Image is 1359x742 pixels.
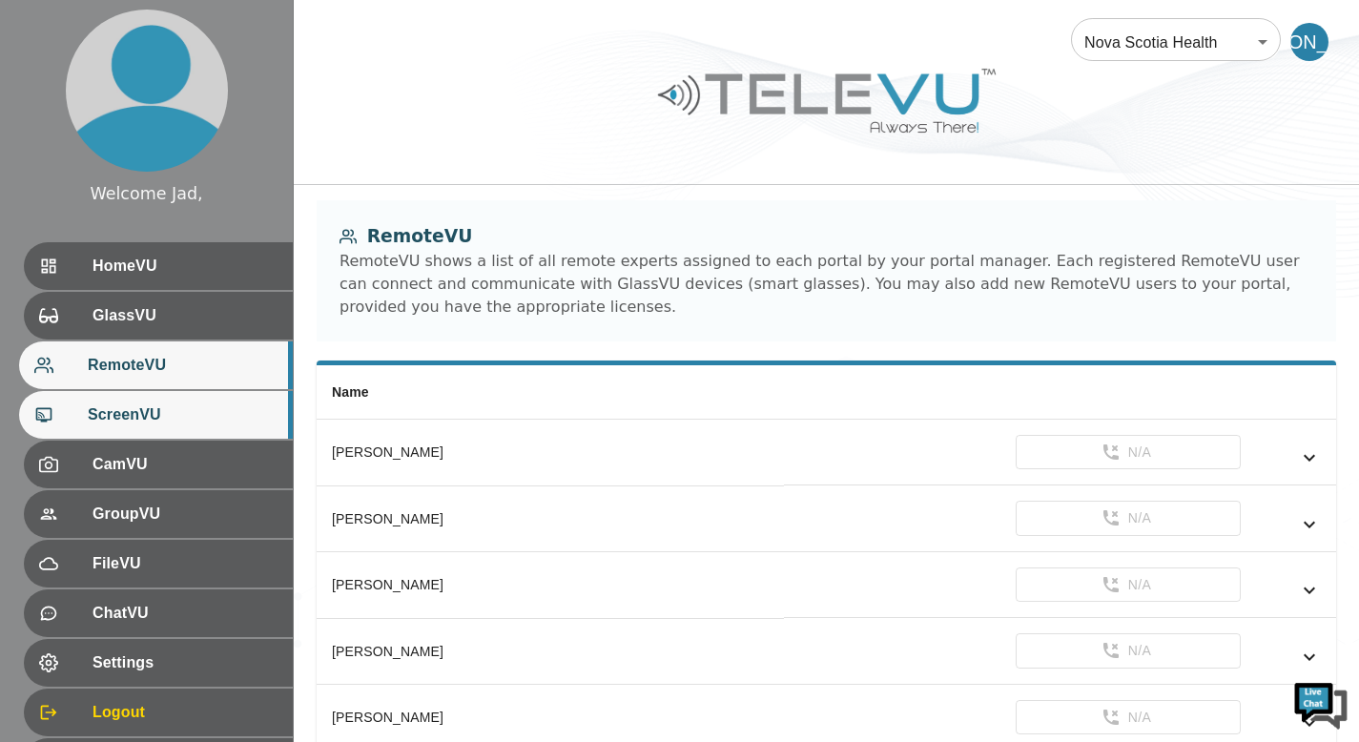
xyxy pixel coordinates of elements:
span: We're online! [111,240,263,433]
span: GlassVU [93,304,278,327]
span: GroupVU [93,503,278,526]
span: Name [332,384,369,400]
span: Settings [93,651,278,674]
span: HomeVU [93,255,278,278]
div: [PERSON_NAME] [1290,23,1328,61]
div: [PERSON_NAME] [332,509,769,528]
div: Logout [24,689,293,736]
div: ScreenVU [19,391,293,439]
div: Chat with us now [99,100,320,125]
div: Minimize live chat window [313,10,359,55]
img: d_736959983_company_1615157101543_736959983 [32,89,80,136]
div: Welcome Jad, [90,181,202,206]
span: ScreenVU [88,403,278,426]
div: CamVU [24,441,293,488]
div: [PERSON_NAME] [332,642,769,661]
span: RemoteVU [88,354,278,377]
div: FileVU [24,540,293,587]
span: Logout [93,701,278,724]
div: Settings [24,639,293,687]
div: [PERSON_NAME] [332,575,769,594]
div: RemoteVU shows a list of all remote experts assigned to each portal by your portal manager. Each ... [340,250,1313,319]
div: GroupVU [24,490,293,538]
img: Chat Widget [1292,675,1349,732]
img: profile.png [66,10,228,172]
div: [PERSON_NAME] [332,708,769,727]
span: CamVU [93,453,278,476]
textarea: Type your message and hit 'Enter' [10,521,363,587]
div: HomeVU [24,242,293,290]
span: ChatVU [93,602,278,625]
img: Logo [655,61,999,140]
div: [PERSON_NAME] [332,443,769,462]
div: RemoteVU [19,341,293,389]
span: FileVU [93,552,278,575]
div: ChatVU [24,589,293,637]
div: GlassVU [24,292,293,340]
div: Nova Scotia Health [1071,15,1281,69]
div: RemoteVU [340,223,1313,250]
